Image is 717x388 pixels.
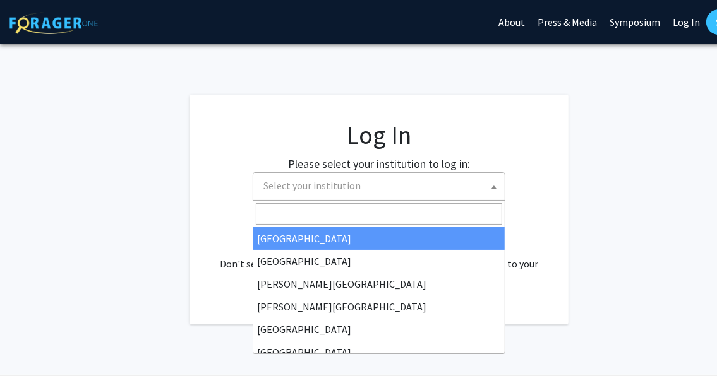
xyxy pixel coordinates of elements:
span: Select your institution [263,179,361,192]
label: Please select your institution to log in: [288,155,470,172]
li: [PERSON_NAME][GEOGRAPHIC_DATA] [253,273,505,295]
span: Select your institution [258,173,505,199]
iframe: Chat [9,331,54,379]
li: [GEOGRAPHIC_DATA] [253,341,505,363]
input: Search [256,203,502,225]
li: [GEOGRAPHIC_DATA] [253,318,505,341]
div: No account? . Don't see your institution? about bringing ForagerOne to your institution. [215,226,543,286]
img: ForagerOne Logo [9,12,98,34]
li: [PERSON_NAME][GEOGRAPHIC_DATA] [253,295,505,318]
li: [GEOGRAPHIC_DATA] [253,250,505,273]
h1: Log In [215,120,543,150]
span: Select your institution [253,172,505,201]
li: [GEOGRAPHIC_DATA] [253,227,505,250]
